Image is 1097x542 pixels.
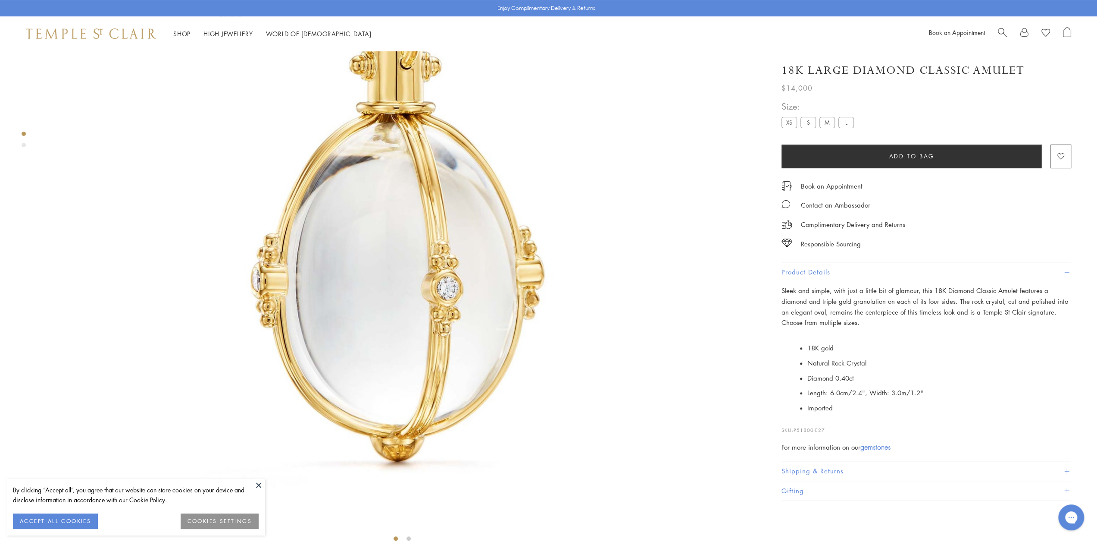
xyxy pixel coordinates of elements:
[889,151,934,161] span: Add to bag
[26,28,156,39] img: Temple St. Clair
[781,200,790,208] img: MessageIcon-01_2.svg
[1041,27,1050,40] a: View Wishlist
[781,285,1071,328] p: Sleek and simple, with just a little bit of glamour, this 18K Diamond Classic Amulet features a d...
[929,28,985,37] a: Book an Appointment
[781,262,1071,282] button: Product Details
[819,117,835,128] label: M
[173,29,191,38] a: ShopShop
[781,418,1071,434] p: SKU:
[1063,27,1071,40] a: Open Shopping Bag
[801,200,870,211] div: Contact an Ambassador
[807,359,866,367] span: Natural Rock Crystal
[807,343,834,352] span: 18K gold
[173,28,372,39] nav: Main navigation
[801,239,861,249] div: Responsible Sourcing
[1054,501,1088,533] iframe: Gorgias live chat messenger
[807,388,923,397] span: Length: 6.0cm/2.4", Width: 3.0m/1.2"
[203,29,253,38] a: High JewelleryHigh Jewellery
[781,82,813,94] span: $14,000
[22,129,26,154] div: Product gallery navigation
[781,117,797,128] label: XS
[781,145,1042,168] button: Add to bag
[794,427,825,433] span: P51800-E27
[781,63,1025,78] h1: 18K Large Diamond Classic Amulet
[781,181,792,191] img: icon_appointment.svg
[801,219,905,230] p: Complimentary Delivery and Returns
[181,514,259,529] button: COOKIES SETTINGS
[266,29,372,38] a: World of [DEMOGRAPHIC_DATA]World of [DEMOGRAPHIC_DATA]
[781,481,1071,501] button: Gifting
[13,514,98,529] button: ACCEPT ALL COOKIES
[838,117,854,128] label: L
[781,239,792,247] img: icon_sourcing.svg
[781,99,857,113] span: Size:
[13,485,259,505] div: By clicking “Accept all”, you agree that our website can store cookies on your device and disclos...
[781,442,1071,453] div: For more information on our
[497,4,595,13] p: Enjoy Complimentary Delivery & Returns
[807,403,833,412] span: Imported
[807,374,854,382] span: Diamond 0.40ct
[800,117,816,128] label: S
[801,181,863,191] a: Book an Appointment
[781,461,1071,481] button: Shipping & Returns
[860,442,891,452] a: gemstones
[998,27,1007,40] a: Search
[781,219,792,230] img: icon_delivery.svg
